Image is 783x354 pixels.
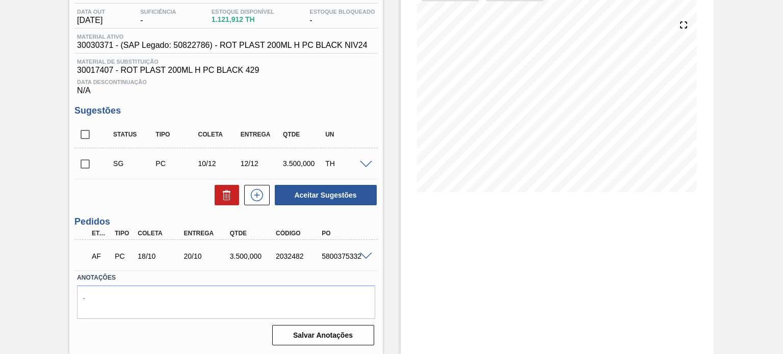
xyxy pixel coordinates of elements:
[272,325,374,345] button: Salvar Anotações
[181,230,232,237] div: Entrega
[135,252,186,260] div: 18/10/2025
[77,270,375,285] label: Anotações
[74,216,377,227] h3: Pedidos
[323,131,369,138] div: UN
[227,230,278,237] div: Qtde
[140,9,176,15] span: Suficiência
[239,185,270,205] div: Nova sugestão
[212,16,274,23] span: 1.121,912 TH
[273,252,324,260] div: 2032482
[77,9,105,15] span: Data out
[77,34,368,40] span: Material ativo
[323,159,369,168] div: TH
[212,9,274,15] span: Estoque Disponível
[89,230,112,237] div: Etapa
[275,185,377,205] button: Aceitar Sugestões
[77,16,105,25] span: [DATE]
[138,9,178,25] div: -
[227,252,278,260] div: 3.500,000
[280,131,327,138] div: Qtde
[112,252,135,260] div: Pedido de Compra
[74,105,377,116] h3: Sugestões
[196,159,242,168] div: 10/12/2025
[238,131,284,138] div: Entrega
[77,66,375,75] span: 30017407 - ROT PLAST 200ML H PC BLACK 429
[273,230,324,237] div: Código
[89,245,112,267] div: Aguardando Faturamento
[153,159,199,168] div: Pedido de Compra
[307,9,377,25] div: -
[181,252,232,260] div: 20/10/2025
[77,59,375,65] span: Material de Substituição
[112,230,135,237] div: Tipo
[111,159,157,168] div: Sugestão Criada
[210,185,239,205] div: Excluir Sugestões
[77,79,375,85] span: Data Descontinuação
[270,184,378,206] div: Aceitar Sugestões
[77,285,375,319] textarea: .
[196,131,242,138] div: Coleta
[319,230,370,237] div: PO
[92,252,110,260] p: AF
[238,159,284,168] div: 12/12/2025
[319,252,370,260] div: 5800375332
[135,230,186,237] div: Coleta
[309,9,375,15] span: Estoque Bloqueado
[280,159,327,168] div: 3.500,000
[153,131,199,138] div: Tipo
[111,131,157,138] div: Status
[74,75,377,95] div: N/A
[77,41,368,50] span: 30030371 - (SAP Legado: 50822786) - ROT PLAST 200ML H PC BLACK NIV24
